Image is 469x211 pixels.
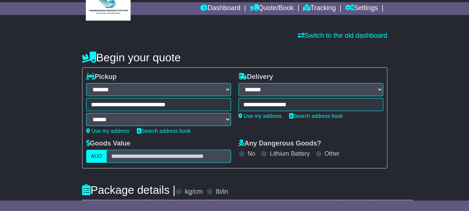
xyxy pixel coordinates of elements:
[86,128,129,134] a: Use my address
[289,113,343,119] a: Search address book
[86,140,131,148] label: Goods Value
[248,150,255,157] label: No
[345,2,378,15] a: Settings
[303,2,336,15] a: Tracking
[82,51,387,64] h4: Begin your quote
[86,73,117,81] label: Pickup
[86,150,107,163] label: AUD
[200,2,240,15] a: Dashboard
[238,73,273,81] label: Delivery
[185,188,203,196] label: kg/cm
[137,128,191,134] a: Search address book
[325,150,340,157] label: Other
[270,150,310,157] label: Lithium Battery
[238,113,282,119] a: Use my address
[82,184,176,196] h4: Package details |
[238,140,321,148] label: Any Dangerous Goods?
[216,188,228,196] label: lb/in
[250,2,294,15] a: Quote/Book
[297,32,387,39] a: Switch to the old dashboard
